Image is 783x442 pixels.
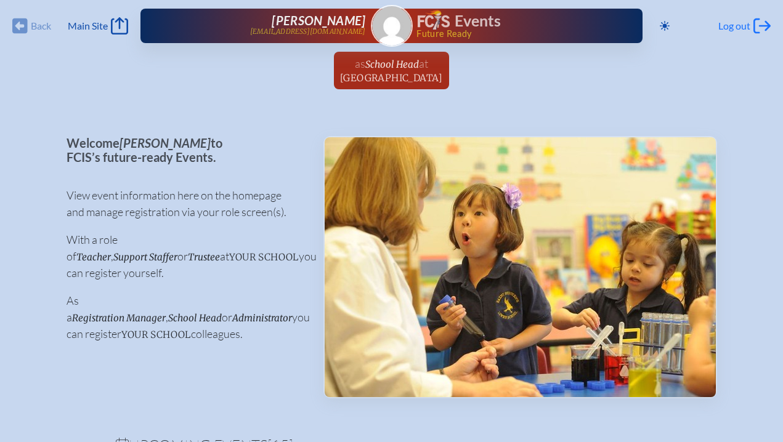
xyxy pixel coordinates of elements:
[72,312,166,324] span: Registration Manager
[250,28,366,36] p: [EMAIL_ADDRESS][DOMAIN_NAME]
[68,20,108,32] span: Main Site
[68,17,128,34] a: Main Site
[120,135,211,150] span: [PERSON_NAME]
[113,251,177,263] span: Support Staffer
[67,187,304,220] p: View event information here on the homepage and manage registration via your role screen(s).
[229,251,299,263] span: your school
[418,10,603,38] div: FCIS Events — Future ready
[67,136,304,164] p: Welcome to FCIS’s future-ready Events.
[272,13,365,28] span: [PERSON_NAME]
[372,6,412,46] img: Gravatar
[325,137,716,397] img: Events
[67,292,304,342] p: As a , or you can register colleagues.
[340,72,443,84] span: [GEOGRAPHIC_DATA]
[365,58,419,70] span: School Head
[188,251,220,263] span: Trustee
[168,312,222,324] span: School Head
[371,5,413,47] a: Gravatar
[76,251,111,263] span: Teacher
[718,20,750,32] span: Log out
[416,30,603,38] span: Future Ready
[335,52,448,89] a: asSchool Headat[GEOGRAPHIC_DATA]
[180,14,365,38] a: [PERSON_NAME][EMAIL_ADDRESS][DOMAIN_NAME]
[419,57,428,70] span: at
[67,231,304,281] p: With a role of , or at you can register yourself.
[355,57,365,70] span: as
[121,329,191,340] span: your school
[232,312,292,324] span: Administrator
